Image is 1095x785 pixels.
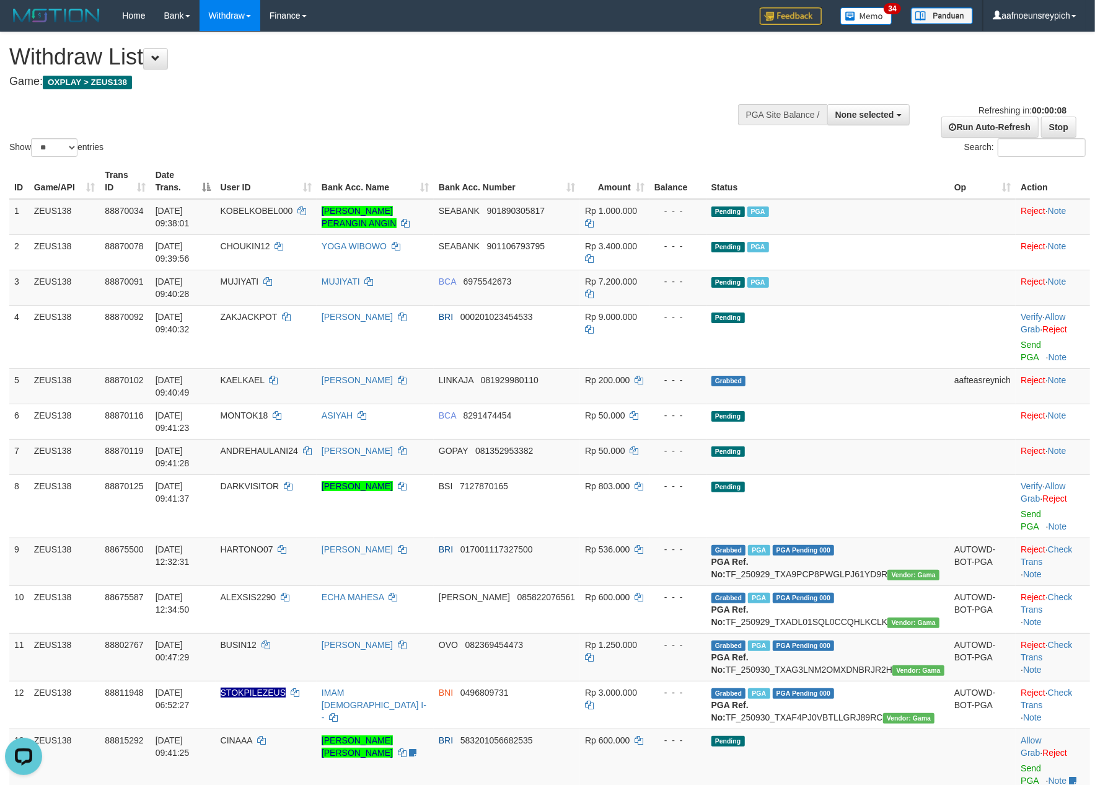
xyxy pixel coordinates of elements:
a: Note [1048,241,1066,251]
div: - - - [654,275,701,288]
span: Vendor URL: https://trx31.1velocity.biz [883,713,935,724]
span: 88870091 [105,277,143,286]
a: Note [1048,206,1066,216]
span: Marked by aafanarl [747,242,769,252]
td: ZEUS138 [29,270,100,305]
span: 88870125 [105,481,143,491]
a: Send PGA [1021,509,1041,531]
th: Trans ID: activate to sort column ascending [100,164,150,199]
th: Status [706,164,949,199]
span: BSI [439,481,453,491]
td: ZEUS138 [29,199,100,235]
td: · · [1016,585,1090,633]
span: Copy 6975542673 to clipboard [464,277,512,286]
a: [PERSON_NAME] [322,375,393,385]
span: Copy 8291474454 to clipboard [464,410,512,420]
span: GOPAY [439,446,468,456]
span: Rp 50.000 [585,410,625,420]
a: Reject [1042,324,1067,334]
span: BNI [439,688,453,698]
td: 9 [9,538,29,585]
span: 88811948 [105,688,143,698]
a: Note [1048,446,1066,456]
span: [DATE] 09:38:01 [156,206,190,228]
span: · [1021,481,1065,503]
td: · · [1016,633,1090,681]
h4: Game: [9,76,718,88]
span: Pending [711,411,745,422]
span: [DATE] 09:40:32 [156,312,190,334]
span: Rp 600.000 [585,735,630,745]
img: Feedback.jpg [760,7,822,25]
a: Note [1048,410,1066,420]
td: AUTOWD-BOT-PGA [949,681,1016,729]
span: 88802767 [105,640,143,650]
div: - - - [654,591,701,603]
div: - - - [654,734,701,747]
td: TF_250929_TXADL01SQL0CCQHLKCLK [706,585,949,633]
th: Balance [649,164,706,199]
span: 88870102 [105,375,143,385]
span: Rp 9.000.000 [585,312,637,322]
a: Note [1048,277,1066,286]
a: Send PGA [1021,340,1041,362]
div: - - - [654,205,701,217]
span: Marked by aafsreyleap [748,641,770,651]
button: Open LiveChat chat widget [5,5,42,42]
span: Copy 000201023454533 to clipboard [460,312,533,322]
span: SEABANK [439,241,480,251]
a: [PERSON_NAME] [PERSON_NAME] [322,735,393,758]
a: Reject [1021,688,1045,698]
a: Reject [1021,375,1045,385]
a: ASIYAH [322,410,353,420]
a: Reject [1021,241,1045,251]
span: Pending [711,242,745,252]
span: Pending [711,736,745,747]
span: Rp 600.000 [585,592,630,602]
td: · [1016,404,1090,439]
a: [PERSON_NAME] PERANGIN ANGIN [322,206,397,228]
td: · · [1016,474,1090,538]
td: · · [1016,538,1090,585]
a: Note [1049,521,1067,531]
span: PGA Pending [773,688,835,699]
div: - - - [654,409,701,422]
span: MUJIYATI [221,277,259,286]
td: AUTOWD-BOT-PGA [949,538,1016,585]
td: · [1016,439,1090,474]
span: 88815292 [105,735,143,745]
img: Button%20Memo.svg [840,7,892,25]
td: TF_250929_TXA9PCP8PWGLPJ61YD9R [706,538,949,585]
a: Check Trans [1021,640,1072,662]
span: DARKVISITOR [221,481,279,491]
a: Note [1023,712,1042,722]
div: PGA Site Balance / [738,104,827,125]
span: [DATE] 09:41:28 [156,446,190,468]
span: Rp 50.000 [585,446,625,456]
th: Date Trans.: activate to sort column descending [151,164,216,199]
th: Bank Acc. Number: activate to sort column ascending [434,164,580,199]
span: [DATE] 06:52:27 [156,688,190,710]
span: 88870116 [105,410,143,420]
a: Note [1023,617,1042,627]
span: Pending [711,206,745,217]
span: Rp 803.000 [585,481,630,491]
a: [PERSON_NAME] [322,446,393,456]
td: ZEUS138 [29,585,100,633]
a: YOGA WIBOWO [322,241,387,251]
span: Rp 3.400.000 [585,241,637,251]
td: 8 [9,474,29,538]
td: AUTOWD-BOT-PGA [949,585,1016,633]
a: Verify [1021,481,1042,491]
span: LINKAJA [439,375,473,385]
th: Action [1016,164,1090,199]
span: Pending [711,277,745,288]
td: ZEUS138 [29,633,100,681]
div: - - - [654,543,701,556]
strong: 00:00:08 [1032,105,1066,115]
span: BCA [439,277,456,286]
span: BRI [439,312,453,322]
a: IMAM [DEMOGRAPHIC_DATA] I-- [322,688,426,722]
span: ALEXSIS2290 [221,592,276,602]
span: Copy 081352953382 to clipboard [475,446,533,456]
